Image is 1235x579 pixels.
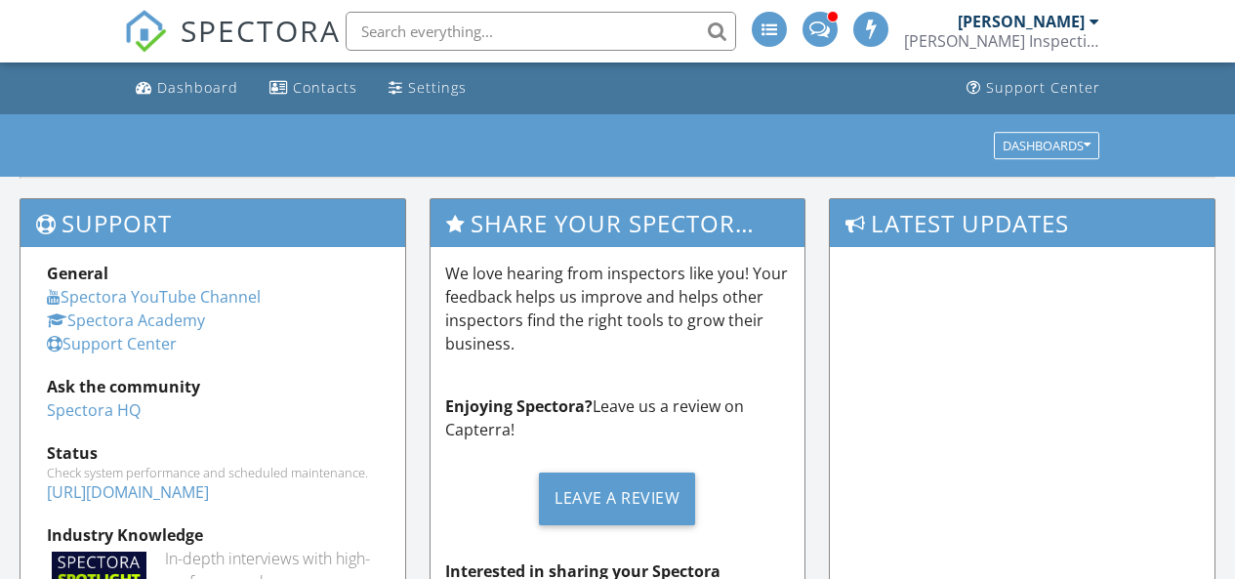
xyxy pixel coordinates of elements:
p: Leave us a review on Capterra! [445,394,789,441]
a: Support Center [47,333,177,354]
a: Leave a Review [445,457,789,540]
input: Search everything... [346,12,736,51]
div: Settings [408,78,467,97]
span: SPECTORA [181,10,341,51]
p: We love hearing from inspectors like you! Your feedback helps us improve and helps other inspecto... [445,262,789,355]
a: Spectora HQ [47,399,141,421]
button: Dashboards [994,132,1099,159]
img: The Best Home Inspection Software - Spectora [124,10,167,53]
div: Contacts [293,78,357,97]
a: Spectora YouTube Channel [47,286,261,308]
a: SPECTORA [124,26,341,67]
div: Dashboard [157,78,238,97]
div: Ask the community [47,375,379,398]
strong: Enjoying Spectora? [445,395,593,417]
div: Leave a Review [539,473,695,525]
a: [URL][DOMAIN_NAME] [47,481,209,503]
h3: Share Your Spectora Experience [431,199,803,247]
a: Settings [381,70,474,106]
h3: Latest Updates [830,199,1214,247]
a: Dashboard [128,70,246,106]
a: Contacts [262,70,365,106]
div: [PERSON_NAME] [958,12,1085,31]
div: Industry Knowledge [47,523,379,547]
strong: General [47,263,108,284]
a: Support Center [959,70,1108,106]
div: Status [47,441,379,465]
h3: Support [21,199,405,247]
a: Spectora Academy [47,310,205,331]
div: Dashboards [1003,139,1091,152]
div: Check system performance and scheduled maintenance. [47,465,379,480]
div: Hawley Inspections [904,31,1099,51]
div: Support Center [986,78,1100,97]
